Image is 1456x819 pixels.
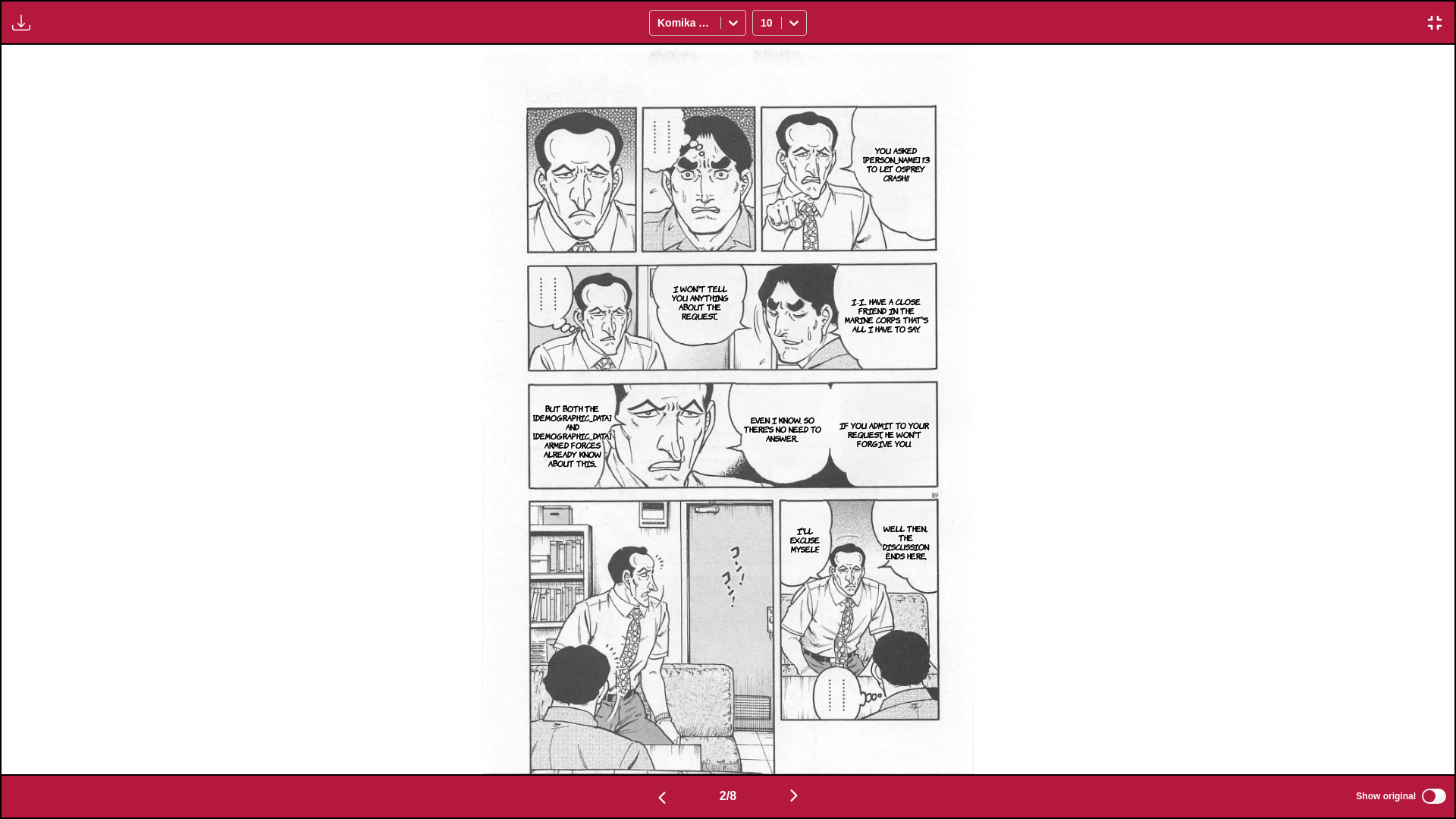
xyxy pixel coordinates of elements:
p: If you admit to your request, he won't forgive you. [829,417,940,451]
img: Download translated images [12,14,30,32]
p: I'll excuse myself.. [786,523,824,556]
p: Well then... The discussion ends here, [877,521,934,563]
img: Next page [785,786,803,805]
span: 2 / 8 [720,789,736,803]
p: But both the [DEMOGRAPHIC_DATA] and [DEMOGRAPHIC_DATA] Armed Forces already know about this... [530,401,614,471]
img: Previous page [653,789,671,807]
p: I won't tell you anything about the request... [662,281,738,323]
p: I-I... have a close friend in the Marine Corps. That's all I have to say. [840,294,933,336]
input: Show original [1422,789,1446,804]
span: Show original [1356,791,1416,802]
img: Manga Panel [482,45,974,774]
p: You asked [PERSON_NAME] 13 to let Osprey crash!! [858,143,934,185]
p: Even I know. So there's no need to answer... [736,412,830,446]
